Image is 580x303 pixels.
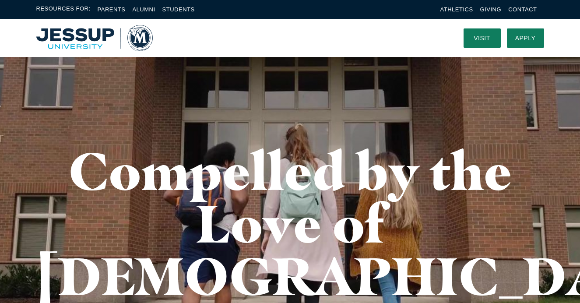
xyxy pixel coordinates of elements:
span: Resources For: [36,4,91,14]
a: Home [36,25,153,51]
a: Apply [507,28,544,48]
a: Visit [464,28,501,48]
a: Parents [98,6,126,13]
a: Athletics [440,6,473,13]
a: Alumni [132,6,155,13]
img: Multnomah University Logo [36,25,153,51]
h1: Compelled by the Love of [DEMOGRAPHIC_DATA] [36,144,544,302]
a: Students [162,6,195,13]
a: Giving [480,6,502,13]
a: Contact [508,6,537,13]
